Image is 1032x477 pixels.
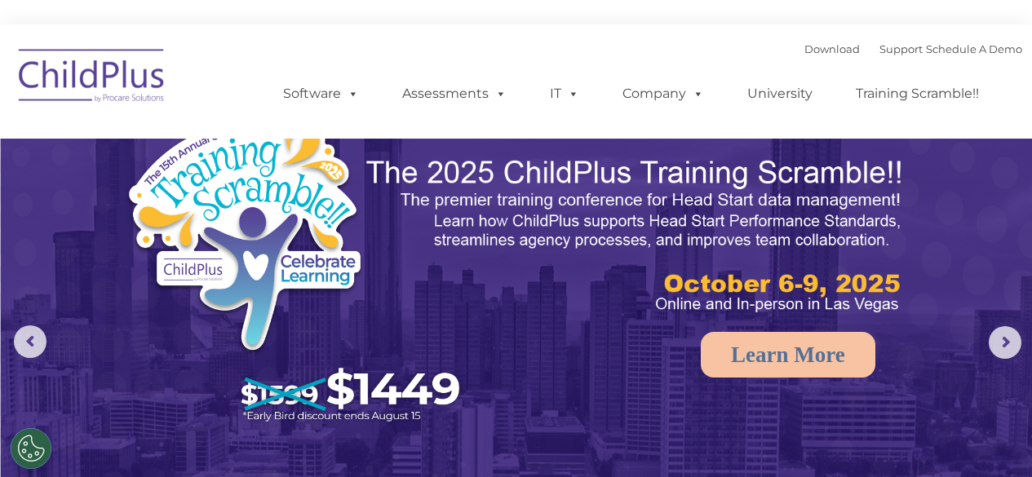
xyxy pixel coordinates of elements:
[267,77,375,110] a: Software
[701,332,875,378] a: Learn More
[731,77,829,110] a: University
[386,77,523,110] a: Assessments
[606,77,720,110] a: Company
[839,77,995,110] a: Training Scramble!!
[804,42,860,55] a: Download
[804,42,1022,55] font: |
[926,42,1022,55] a: Schedule A Demo
[534,77,596,110] a: IT
[11,428,51,469] button: Cookies Settings
[879,42,923,55] a: Support
[11,38,174,119] img: ChildPlus by Procare Solutions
